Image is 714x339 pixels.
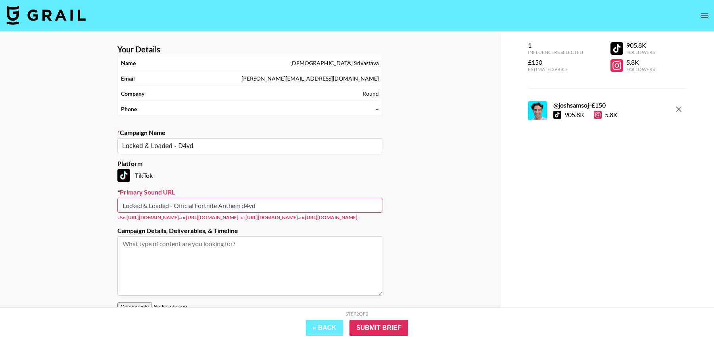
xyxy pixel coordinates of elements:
[121,75,135,82] strong: Email
[186,214,241,220] strong: [URL][DOMAIN_NAME]..
[117,169,130,182] img: TikTok
[626,49,655,55] div: Followers
[626,58,655,66] div: 5.8K
[121,60,136,67] strong: Name
[345,311,369,317] div: Step 2 of 2
[117,129,382,137] label: Campaign Name
[306,320,343,336] button: « Back
[671,101,687,117] button: remove
[626,41,655,49] div: 905.8K
[528,58,583,66] div: £150
[553,101,589,109] strong: @ joshsamsoj
[363,90,379,97] div: Round
[697,8,712,24] button: open drawer
[117,160,382,168] label: Platform
[376,106,379,113] div: –
[127,214,181,220] strong: [URL][DOMAIN_NAME]..
[528,49,583,55] div: Influencers Selected
[117,188,382,196] label: Primary Sound URL
[121,106,137,113] strong: Phone
[117,44,160,54] strong: Your Details
[305,214,360,220] strong: [URL][DOMAIN_NAME]..
[553,101,618,109] div: - £ 150
[117,214,360,220] span: Use: or or or
[122,141,367,150] input: Old Town Road - Lil Nas X + Billy Ray Cyrus
[117,169,382,182] div: TikTok
[242,75,379,82] div: [PERSON_NAME][EMAIL_ADDRESS][DOMAIN_NAME]
[121,90,144,97] strong: Company
[290,60,379,67] div: [DEMOGRAPHIC_DATA] Srivastava
[117,198,382,213] input: https://www.tiktok.com/music/Old-Town-Road-6683330941219244813
[528,66,583,72] div: Estimated Price
[246,214,300,220] strong: [URL][DOMAIN_NAME]..
[6,6,86,25] img: Grail Talent
[564,111,584,119] div: 905.8K
[117,227,382,235] label: Campaign Details, Deliverables, & Timeline
[528,41,583,49] div: 1
[594,111,618,119] div: 5.8K
[349,320,408,336] input: Submit Brief
[626,66,655,72] div: Followers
